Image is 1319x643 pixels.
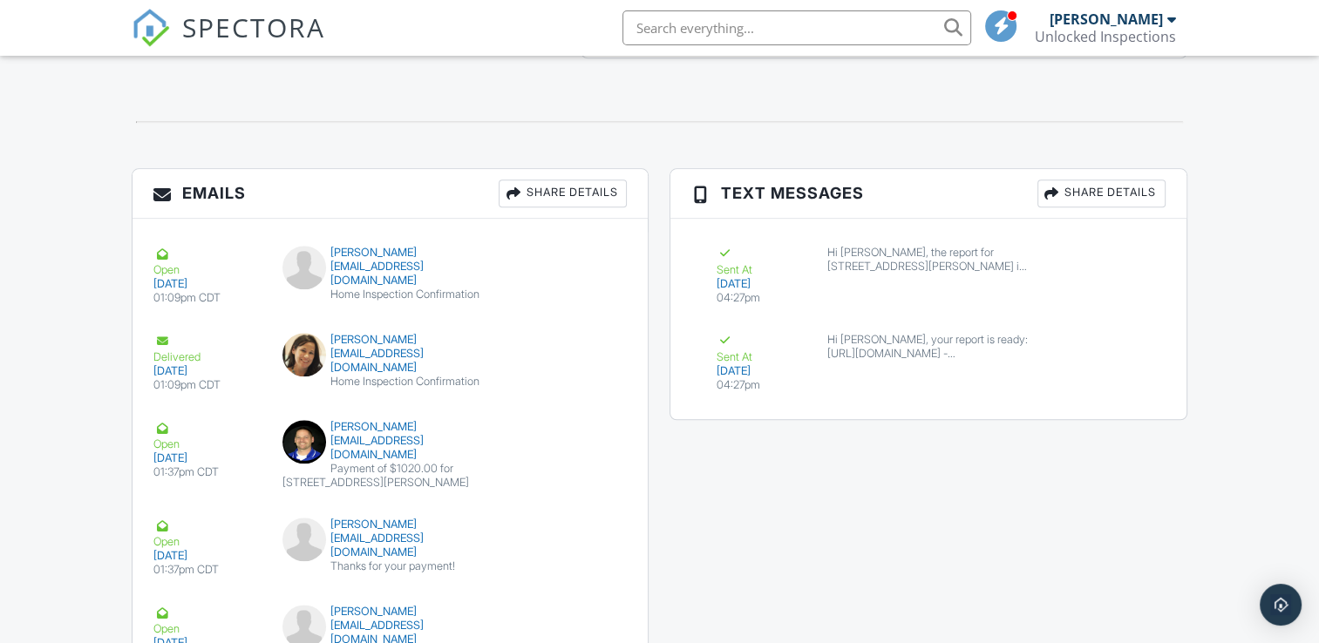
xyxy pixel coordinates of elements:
div: Open [153,420,262,451]
div: Open [153,518,262,549]
div: [DATE] [153,451,262,465]
div: Sent At [716,246,806,277]
img: The Best Home Inspection Software - Spectora [132,9,170,47]
div: [DATE] [153,277,262,291]
img: jpeg [282,333,326,376]
div: Sent At [716,333,806,364]
a: Sent At [DATE] 04:27pm Hi [PERSON_NAME], your report is ready: [URL][DOMAIN_NAME] - [PERSON_NAME]... [691,319,1165,406]
div: Delivered [153,333,262,364]
img: default-user-f0147aede5fd5fa78ca7ade42f37bd4542148d508eef1c3d3ea960f66861d68b.jpg [282,246,326,289]
div: Home Inspection Confirmation [282,375,499,389]
div: Unlocked Inspections [1035,28,1176,45]
div: Share Details [1037,179,1166,207]
div: 04:27pm [716,291,806,305]
div: [PERSON_NAME][EMAIL_ADDRESS][DOMAIN_NAME] [282,333,499,375]
span: SPECTORA [182,9,325,45]
div: [DATE] [716,277,806,291]
div: [PERSON_NAME][EMAIL_ADDRESS][DOMAIN_NAME] [282,518,499,559]
div: [DATE] [153,364,262,378]
div: 01:37pm CDT [153,465,262,479]
div: [PERSON_NAME] [1050,10,1163,28]
div: Hi [PERSON_NAME], the report for [STREET_ADDRESS][PERSON_NAME] is ready: [URL][DOMAIN_NAME] - [PE... [827,246,1030,274]
div: [PERSON_NAME][EMAIL_ADDRESS][DOMAIN_NAME] [282,246,499,288]
div: 01:09pm CDT [153,378,262,392]
div: [DATE] [716,364,806,378]
a: SPECTORA [132,24,325,60]
div: [PERSON_NAME][EMAIL_ADDRESS][DOMAIN_NAME] [282,420,499,462]
div: Hi [PERSON_NAME], your report is ready: [URL][DOMAIN_NAME] - [PERSON_NAME] [PHONE_NUMBER] [827,333,1030,361]
a: Open [DATE] 01:37pm CDT [PERSON_NAME][EMAIL_ADDRESS][DOMAIN_NAME] Thanks for your payment! [133,504,648,591]
a: Delivered [DATE] 01:09pm CDT [PERSON_NAME][EMAIL_ADDRESS][DOMAIN_NAME] Home Inspection Confirmation [133,319,648,406]
div: Thanks for your payment! [282,559,499,573]
div: Open [153,246,262,277]
div: 01:09pm CDT [153,291,262,305]
a: Sent At [DATE] 04:27pm Hi [PERSON_NAME], the report for [STREET_ADDRESS][PERSON_NAME] is ready: [... [691,232,1165,319]
div: Home Inspection Confirmation [282,288,499,301]
div: 01:37pm CDT [153,563,262,577]
div: Open [153,605,262,636]
input: Search everything... [622,10,971,45]
div: 04:27pm [716,378,806,392]
h3: Text Messages [670,169,1186,219]
div: Open Intercom Messenger [1260,584,1302,626]
div: [DATE] [153,549,262,563]
img: default-user-f0147aede5fd5fa78ca7ade42f37bd4542148d508eef1c3d3ea960f66861d68b.jpg [282,518,326,561]
a: Open [DATE] 01:09pm CDT [PERSON_NAME][EMAIL_ADDRESS][DOMAIN_NAME] Home Inspection Confirmation [133,232,648,319]
div: Share Details [499,179,627,207]
div: Payment of $1020.00 for [STREET_ADDRESS][PERSON_NAME] [282,462,499,490]
h3: Emails [133,169,648,219]
img: profile_pic.png [282,420,326,464]
a: Open [DATE] 01:37pm CDT [PERSON_NAME][EMAIL_ADDRESS][DOMAIN_NAME] Payment of $1020.00 for [STREET... [133,406,648,504]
